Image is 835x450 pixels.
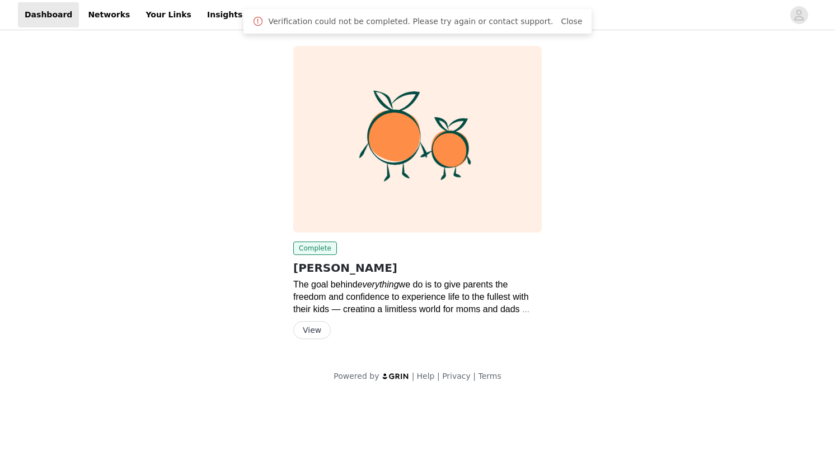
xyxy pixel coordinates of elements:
[473,372,476,381] span: |
[478,372,501,381] a: Terms
[293,326,331,335] a: View
[293,280,531,326] span: we do is to give parents the freedom and confidence to experience life to the fullest with their ...
[18,2,79,27] a: Dashboard
[251,2,300,27] a: Payouts
[293,280,358,289] span: The goal behind
[561,17,582,26] a: Close
[382,373,410,380] img: logo
[794,6,804,24] div: avatar
[442,372,471,381] a: Privacy
[81,2,137,27] a: Networks
[268,16,553,27] span: Verification could not be completed. Please try again or contact support.
[293,46,542,233] img: Zoe
[293,321,331,339] button: View
[293,259,542,276] h2: [PERSON_NAME]
[200,2,249,27] a: Insights
[437,372,440,381] span: |
[412,372,415,381] span: |
[417,372,435,381] a: Help
[293,242,337,255] span: Complete
[334,372,379,381] span: Powered by
[358,280,399,289] span: everything
[139,2,198,27] a: Your Links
